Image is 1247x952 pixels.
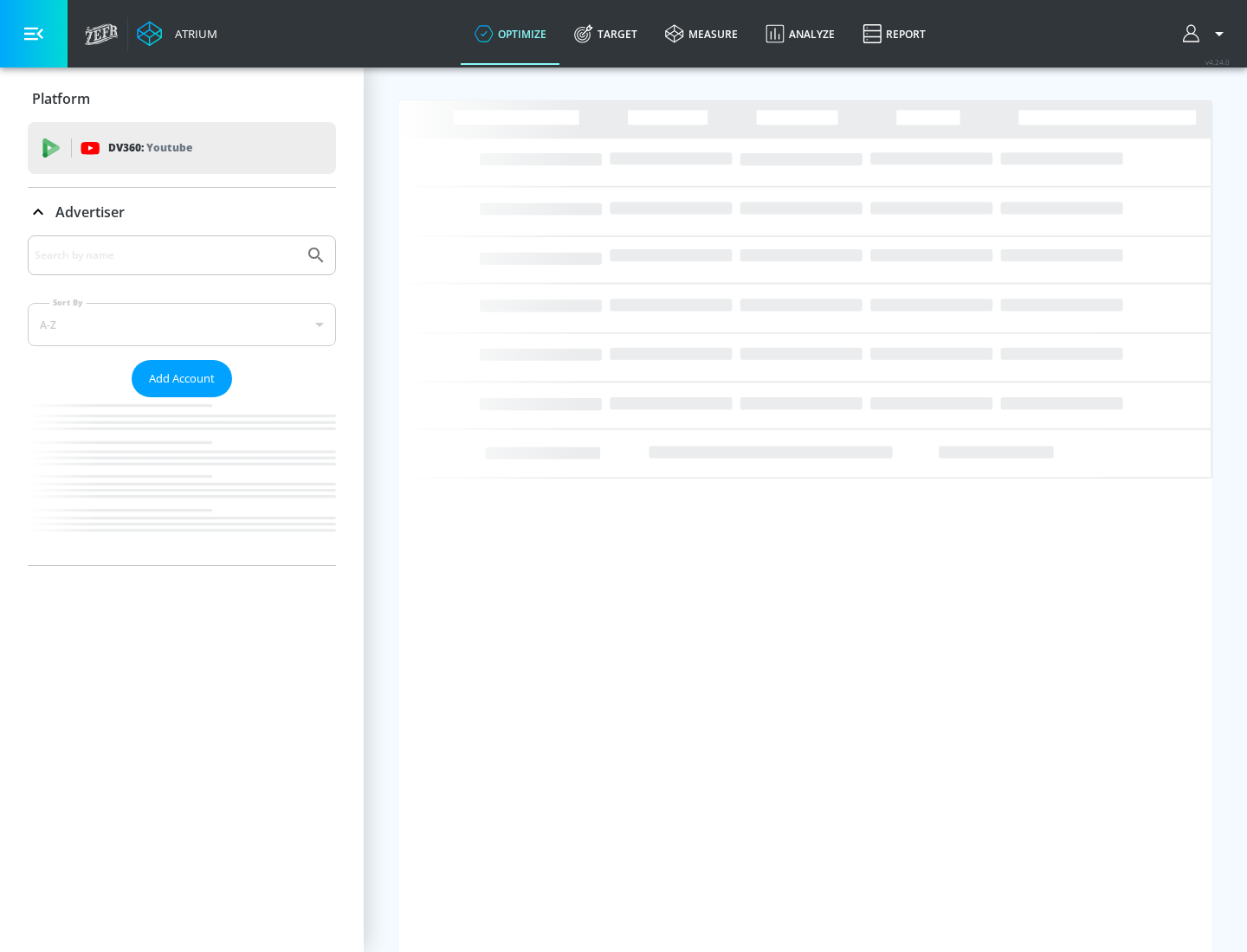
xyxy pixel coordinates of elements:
a: Target [560,3,651,65]
p: Youtube [146,138,192,157]
div: DV360: Youtube [28,122,336,174]
div: Advertiser [28,188,336,236]
p: Advertiser [55,203,125,222]
p: Platform [32,89,90,108]
a: measure [651,3,752,65]
a: Analyze [752,3,849,65]
div: Platform [28,74,336,123]
span: v 4.24.0 [1205,57,1230,67]
input: Search by name [35,244,297,267]
p: DV360: [108,138,192,158]
button: Add Account [132,360,232,397]
a: optimize [461,3,560,65]
div: Atrium [168,26,217,42]
nav: list of Advertiser [28,397,336,565]
span: Add Account [149,369,215,389]
a: Report [849,3,940,65]
a: Atrium [137,21,217,47]
div: Advertiser [28,235,336,565]
div: A-Z [28,303,336,346]
label: Sort By [49,297,87,308]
